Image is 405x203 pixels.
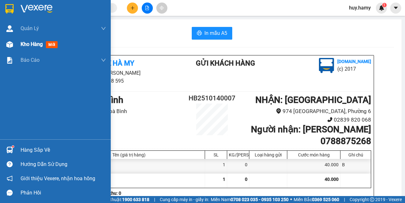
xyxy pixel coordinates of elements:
sup: 1 [382,3,387,7]
span: printer [197,30,202,36]
img: icon-new-feature [379,5,384,11]
div: Hướng dẫn sử dụng [21,160,106,169]
span: 1 [223,177,225,182]
b: Nhà Xe Hà My [36,4,84,12]
span: aim [159,6,164,10]
div: 40.000 [287,159,340,173]
strong: 0708 023 035 - 0935 103 250 [231,197,289,202]
span: Hỗ trợ kỹ thuật: [91,196,149,203]
div: (Khác) [53,159,205,173]
div: 0 [227,159,249,173]
span: | [344,196,345,203]
span: mới [46,41,58,48]
span: phone [36,23,41,28]
b: Người nhận : [PERSON_NAME] 0788875268 [251,124,371,146]
div: Hàng sắp về [21,145,106,155]
span: question-circle [7,161,13,167]
li: 995 [PERSON_NAME] [3,14,121,22]
img: warehouse-icon [6,147,13,153]
li: 0946 508 595 [53,77,171,85]
img: warehouse-icon [6,25,13,32]
li: 974 [GEOGRAPHIC_DATA], Phường 6 [239,107,371,116]
span: huy.hamy [344,4,376,12]
span: plus [130,6,135,10]
span: notification [7,175,13,181]
span: Miền Bắc [294,196,339,203]
span: environment [276,108,281,114]
div: B [340,159,371,173]
span: environment [36,15,41,20]
span: Quản Lý [21,24,39,32]
button: file-add [142,3,153,14]
button: plus [127,3,138,14]
img: warehouse-icon [6,41,13,48]
h2: HB2510140007 [185,93,239,104]
span: down [101,26,106,31]
b: [DOMAIN_NAME] [337,59,371,64]
b: Gửi khách hàng [196,59,255,67]
div: KG/[PERSON_NAME] [229,152,247,157]
button: printerIn mẫu A5 [192,27,232,40]
span: In mẫu A5 [204,29,227,37]
li: 02839 820 068 [239,116,371,124]
div: SL [207,152,225,157]
div: Phản hồi [21,188,106,198]
span: file-add [145,6,149,10]
span: message [7,190,13,196]
li: 995 [PERSON_NAME] [53,69,171,77]
span: Miền Nam [211,196,289,203]
span: Giới thiệu Vexere, nhận hoa hồng [21,174,95,182]
li: (c) 2017 [337,65,371,73]
span: 1 [383,3,385,7]
div: Cước món hàng [289,152,339,157]
span: Kho hàng [21,41,43,47]
span: down [101,58,106,63]
div: 1 [205,159,227,173]
img: logo.jpg [319,58,334,73]
img: logo-vxr [5,4,14,14]
button: caret-down [390,3,401,14]
span: 0 [245,177,247,182]
button: aim [156,3,167,14]
span: | [154,196,155,203]
span: Cung cấp máy in - giấy in: [160,196,209,203]
span: Báo cáo [21,56,40,64]
span: copyright [370,197,374,202]
li: 34 Ấp Láng Dài, TT Hoà Bình [53,107,185,116]
sup: 1 [12,146,14,148]
img: solution-icon [6,57,13,64]
span: ⚪️ [290,198,292,201]
b: GỬI : VP Hoà Bình [3,40,73,50]
strong: 1900 633 818 [122,197,149,202]
li: 0946 508 595 [3,22,121,30]
b: NHẬN : [GEOGRAPHIC_DATA] [255,95,371,105]
div: Ghi chú [342,152,369,157]
div: Loại hàng gửi [251,152,285,157]
strong: 0369 525 060 [312,197,339,202]
span: 40.000 [325,177,339,182]
div: Tên (giá trị hàng) [55,152,203,157]
span: phone [327,117,333,122]
span: caret-down [393,5,399,11]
